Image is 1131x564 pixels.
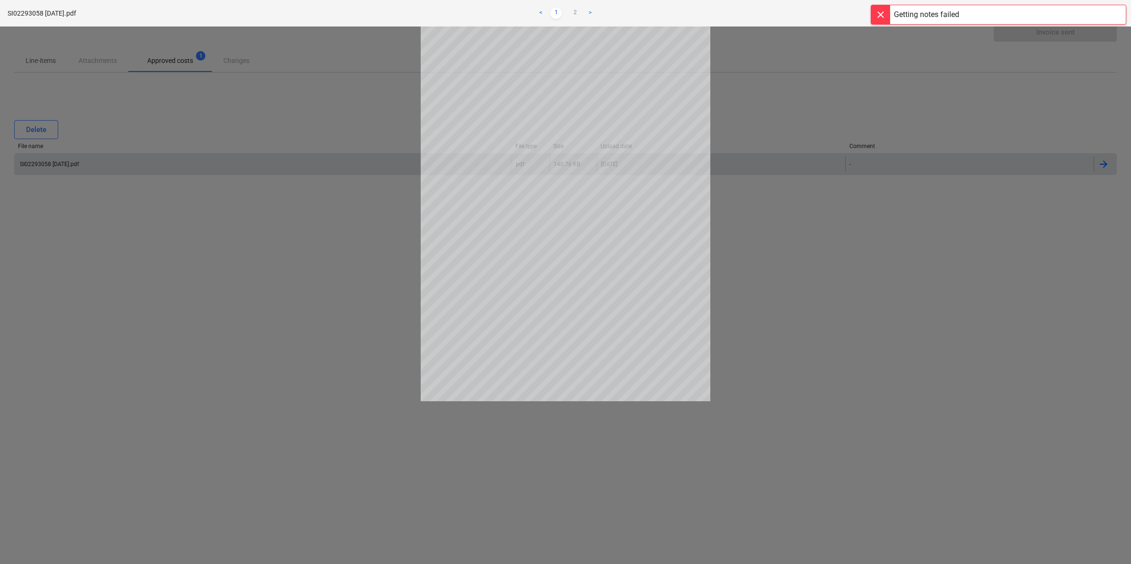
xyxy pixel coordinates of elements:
[535,8,547,19] a: Previous page
[550,8,562,19] a: Page 1 is your current page
[569,8,581,19] a: Page 2
[894,9,959,20] div: Getting notes failed
[8,9,76,18] p: SI02293058 [DATE].pdf
[584,8,596,19] a: Next page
